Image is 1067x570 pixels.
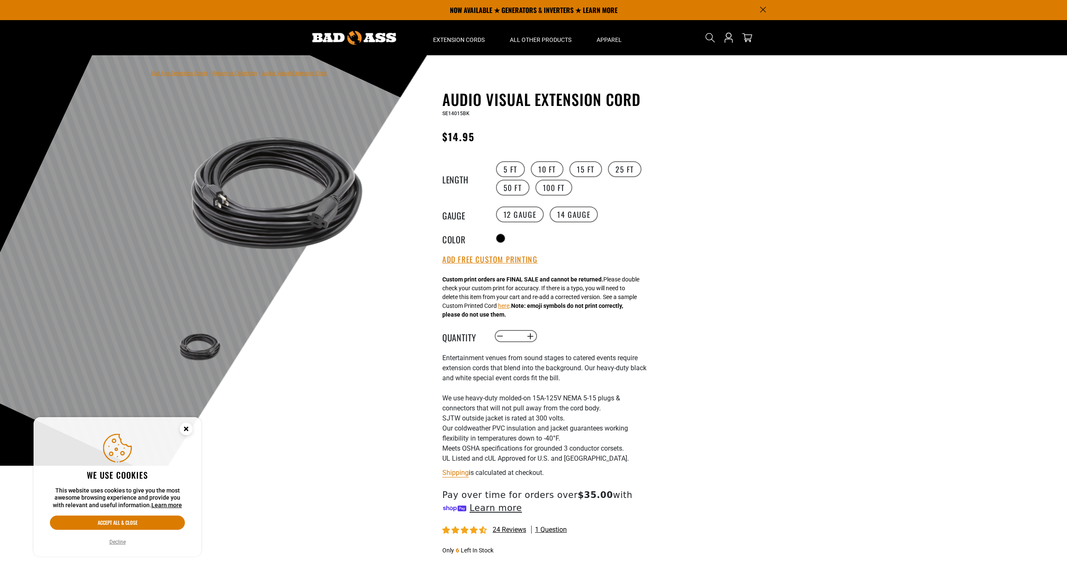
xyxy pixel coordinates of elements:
[442,469,469,477] a: Shipping
[442,331,484,342] label: Quantity
[34,417,201,557] aside: Cookie Consent
[442,454,648,464] li: UL Listed and cUL Approved for U.S. and [GEOGRAPHIC_DATA].
[597,36,622,44] span: Apparel
[496,161,525,177] label: 5 FT
[442,413,648,423] li: SJTW outside jacket is rated at 300 volts.
[493,526,526,534] span: 24 reviews
[50,487,185,509] p: This website uses cookies to give you the most awesome browsing experience and provide you with r...
[456,547,459,554] span: 6
[531,161,563,177] label: 10 FT
[442,526,488,534] span: 4.71 stars
[262,70,327,76] span: Audio Visual Extension Cord
[442,444,648,454] li: Meets OSHA specifications for grounded 3 conductor corsets.
[442,302,623,318] strong: Note: emoji symbols do not print correctly, please do not use them.
[50,516,185,530] button: Accept all & close
[442,353,648,464] div: Entertainment venues from sound stages to catered events require extension cords that blend into ...
[442,233,484,244] legend: Color
[442,90,648,108] h1: Audio Visual Extension Cord
[704,31,717,44] summary: Search
[442,255,537,264] button: Add Free Custom Printing
[442,393,648,413] li: We use heavy-duty molded-on 15A-125V NEMA 5-15 plugs & connectors that will not pull away from th...
[510,36,571,44] span: All Other Products
[442,275,639,319] div: Please double check your custom print for accuracy. If there is a typo, you will need to delete t...
[442,129,475,144] span: $14.95
[461,547,493,554] span: Left In Stock
[535,180,573,196] label: 100 FT
[421,20,497,55] summary: Extension Cords
[107,538,128,546] button: Decline
[569,161,602,177] label: 15 FT
[213,70,257,76] a: Return to Collection
[496,180,530,196] label: 50 FT
[496,206,544,222] label: 12 Gauge
[608,161,641,177] label: 25 FT
[151,68,327,78] nav: breadcrumbs
[442,111,470,116] span: SE14015BK
[442,547,454,554] span: Only
[259,70,260,76] span: ›
[535,525,567,534] span: 1 question
[151,70,208,76] a: Bad Ass Extension Cords
[497,20,584,55] summary: All Other Products
[442,173,484,184] legend: Length
[151,502,182,508] a: Learn more
[50,469,185,480] h2: We use cookies
[550,206,598,222] label: 14 Gauge
[176,92,378,294] img: black
[498,302,509,310] button: here
[176,322,224,371] img: black
[433,36,485,44] span: Extension Cords
[442,467,648,478] div: is calculated at checkout.
[442,209,484,220] legend: Gauge
[442,423,648,444] li: Our coldweather PVC insulation and jacket guarantees working flexibility in temperatures down to ...
[584,20,634,55] summary: Apparel
[442,276,603,283] strong: Custom print orders are FINAL SALE and cannot be returned.
[312,31,396,45] img: Bad Ass Extension Cords
[209,70,211,76] span: ›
